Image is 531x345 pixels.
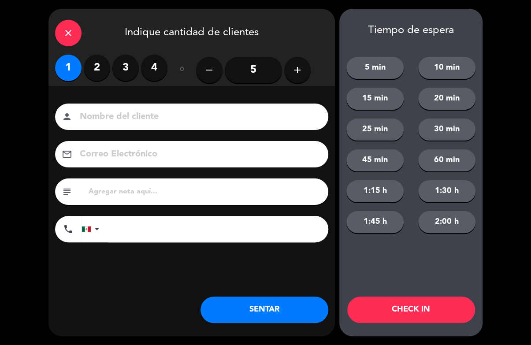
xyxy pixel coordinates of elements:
[418,211,475,233] button: 2:00 h
[204,65,215,75] i: remove
[418,88,475,110] button: 20 min
[167,55,196,85] div: ó
[63,224,74,234] i: phone
[418,149,475,171] button: 60 min
[418,180,475,202] button: 1:30 h
[62,111,72,122] i: person
[418,57,475,79] button: 10 min
[48,9,335,55] div: Indique cantidad de clientes
[339,24,483,37] div: Tiempo de espera
[346,119,404,141] button: 25 min
[141,55,167,81] label: 4
[346,180,404,202] button: 1:15 h
[201,297,328,323] button: SENTAR
[418,119,475,141] button: 30 min
[82,216,102,242] div: Mexico (México): +52
[346,88,404,110] button: 15 min
[62,149,72,160] i: email
[284,57,311,83] button: add
[292,65,303,75] i: add
[347,297,475,323] button: CHECK IN
[346,149,404,171] button: 45 min
[88,185,322,198] input: Agregar nota aquí...
[79,147,317,162] input: Correo Electrónico
[346,211,404,233] button: 1:45 h
[79,109,317,125] input: Nombre del cliente
[63,28,74,38] i: close
[84,55,110,81] label: 2
[112,55,139,81] label: 3
[346,57,404,79] button: 5 min
[62,186,72,197] i: subject
[55,55,82,81] label: 1
[196,57,223,83] button: remove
